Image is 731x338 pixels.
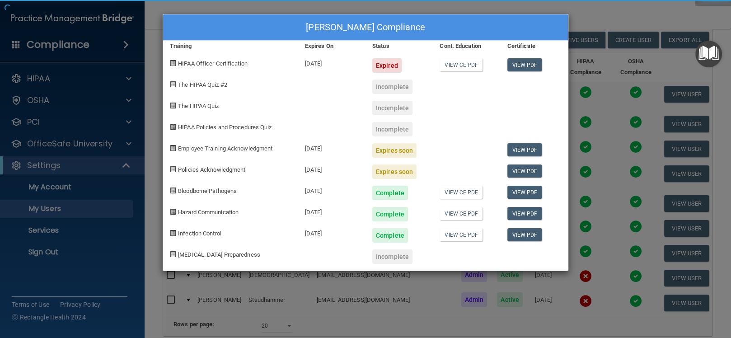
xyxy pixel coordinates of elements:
div: Expires soon [372,164,417,179]
a: View CE PDF [440,186,483,199]
span: [MEDICAL_DATA] Preparedness [178,251,260,258]
span: HIPAA Officer Certification [178,60,248,67]
div: Cont. Education [433,41,500,52]
div: Incomplete [372,122,412,136]
div: Incomplete [372,80,412,94]
div: Expires soon [372,143,417,158]
button: Open Resource Center [695,41,722,67]
div: Complete [372,186,408,200]
div: [DATE] [298,179,365,200]
div: Incomplete [372,249,412,264]
div: [PERSON_NAME] Compliance [163,14,568,41]
span: The HIPAA Quiz #2 [178,81,227,88]
div: Status [365,41,433,52]
div: [DATE] [298,221,365,243]
a: View PDF [507,143,542,156]
a: View PDF [507,228,542,241]
div: Complete [372,228,408,243]
a: View PDF [507,186,542,199]
span: Employee Training Acknowledgment [178,145,272,152]
a: View PDF [507,207,542,220]
span: Infection Control [178,230,221,237]
div: [DATE] [298,52,365,73]
div: Expires On [298,41,365,52]
a: View CE PDF [440,228,483,241]
a: View PDF [507,58,542,71]
span: Policies Acknowledgment [178,166,245,173]
a: View CE PDF [440,58,483,71]
div: Training [163,41,298,52]
div: Expired [372,58,402,73]
div: [DATE] [298,136,365,158]
div: Incomplete [372,101,412,115]
div: [DATE] [298,158,365,179]
span: Hazard Communication [178,209,239,216]
div: [DATE] [298,200,365,221]
span: HIPAA Policies and Procedures Quiz [178,124,272,131]
span: Bloodborne Pathogens [178,188,237,194]
a: View CE PDF [440,207,483,220]
iframe: Drift Widget Chat Controller [575,274,720,310]
a: View PDF [507,164,542,178]
span: The HIPAA Quiz [178,103,219,109]
div: Certificate [501,41,568,52]
div: Complete [372,207,408,221]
